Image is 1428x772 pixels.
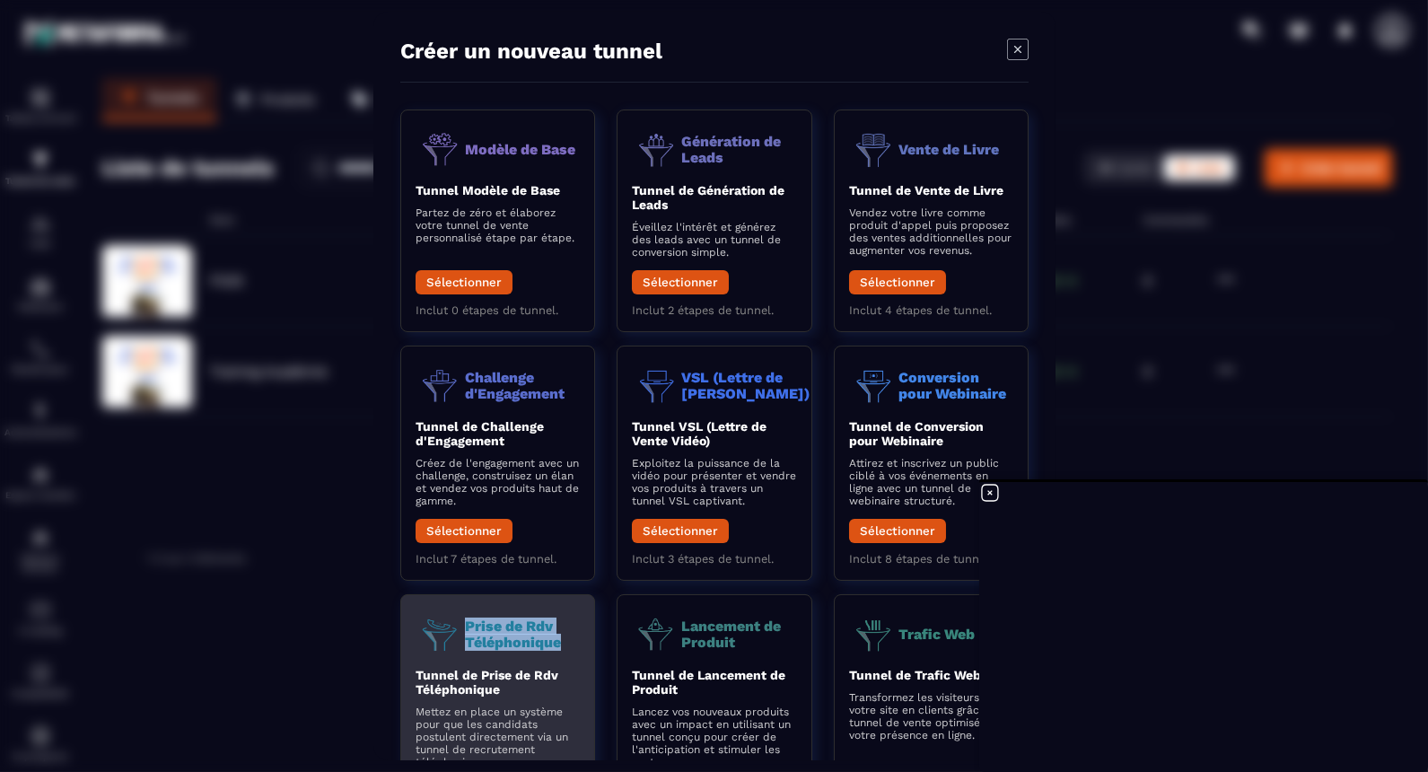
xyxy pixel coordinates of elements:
[848,457,1012,507] p: Attirez et inscrivez un public ciblé à vos événements en ligne avec un tunnel de webinaire struct...
[848,270,945,294] button: Sélectionner
[400,39,662,64] h4: Créer un nouveau tunnel
[848,610,898,659] img: funnel-objective-icon
[416,519,513,543] button: Sélectionner
[416,303,580,317] p: Inclut 0 étapes de tunnel.
[416,206,580,244] p: Partez de zéro et élaborez votre tunnel de vente personnalisé étape par étape.
[416,668,558,697] b: Tunnel de Prise de Rdv Téléphonique
[898,370,1012,401] p: Conversion pour Webinaire
[632,457,796,507] p: Exploitez la puissance de la vidéo pour présenter et vendre vos produits à travers un tunnel VSL ...
[848,691,1012,741] p: Transformez les visiteurs de votre site en clients grâce à un tunnel de vente optimisé pour votre...
[848,125,898,174] img: funnel-objective-icon
[632,519,729,543] button: Sélectionner
[681,370,810,401] p: VSL (Lettre de [PERSON_NAME])
[465,142,575,158] p: Modèle de Base
[416,125,465,174] img: funnel-objective-icon
[898,142,998,158] p: Vente de Livre
[632,125,681,174] img: funnel-objective-icon
[416,706,580,768] p: Mettez en place un système pour que les candidats postulent directement via un tunnel de recrutem...
[848,519,945,543] button: Sélectionner
[632,221,796,259] p: Éveillez l'intérêt et générez des leads avec un tunnel de conversion simple.
[416,457,580,507] p: Créez de l'engagement avec un challenge, construisez un élan et vendez vos produits haut de gamme.
[416,552,580,566] p: Inclut 7 étapes de tunnel.
[632,361,681,410] img: funnel-objective-icon
[632,552,796,566] p: Inclut 3 étapes de tunnel.
[848,419,983,448] b: Tunnel de Conversion pour Webinaire
[632,419,767,448] b: Tunnel VSL (Lettre de Vente Vidéo)
[848,361,898,410] img: funnel-objective-icon
[848,303,1012,317] p: Inclut 4 étapes de tunnel.
[681,134,796,165] p: Génération de Leads
[848,668,980,682] b: Tunnel de Trafic Web
[416,610,465,659] img: funnel-objective-icon
[416,361,465,410] img: funnel-objective-icon
[416,270,513,294] button: Sélectionner
[416,419,544,448] b: Tunnel de Challenge d'Engagement
[848,206,1012,257] p: Vendez votre livre comme produit d'appel puis proposez des ventes additionnelles pour augmenter v...
[848,552,1012,566] p: Inclut 8 étapes de tunnel.
[416,183,560,197] b: Tunnel Modèle de Base
[465,618,580,650] p: Prise de Rdv Téléphonique
[465,370,580,401] p: Challenge d'Engagement
[898,627,974,643] p: Trafic Web
[632,183,784,212] b: Tunnel de Génération de Leads
[632,706,796,768] p: Lancez vos nouveaux produits avec un impact en utilisant un tunnel conçu pour créer de l'anticipa...
[681,618,796,650] p: Lancement de Produit
[632,668,785,697] b: Tunnel de Lancement de Produit
[632,303,796,317] p: Inclut 2 étapes de tunnel.
[632,610,681,659] img: funnel-objective-icon
[848,183,1003,197] b: Tunnel de Vente de Livre
[632,270,729,294] button: Sélectionner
